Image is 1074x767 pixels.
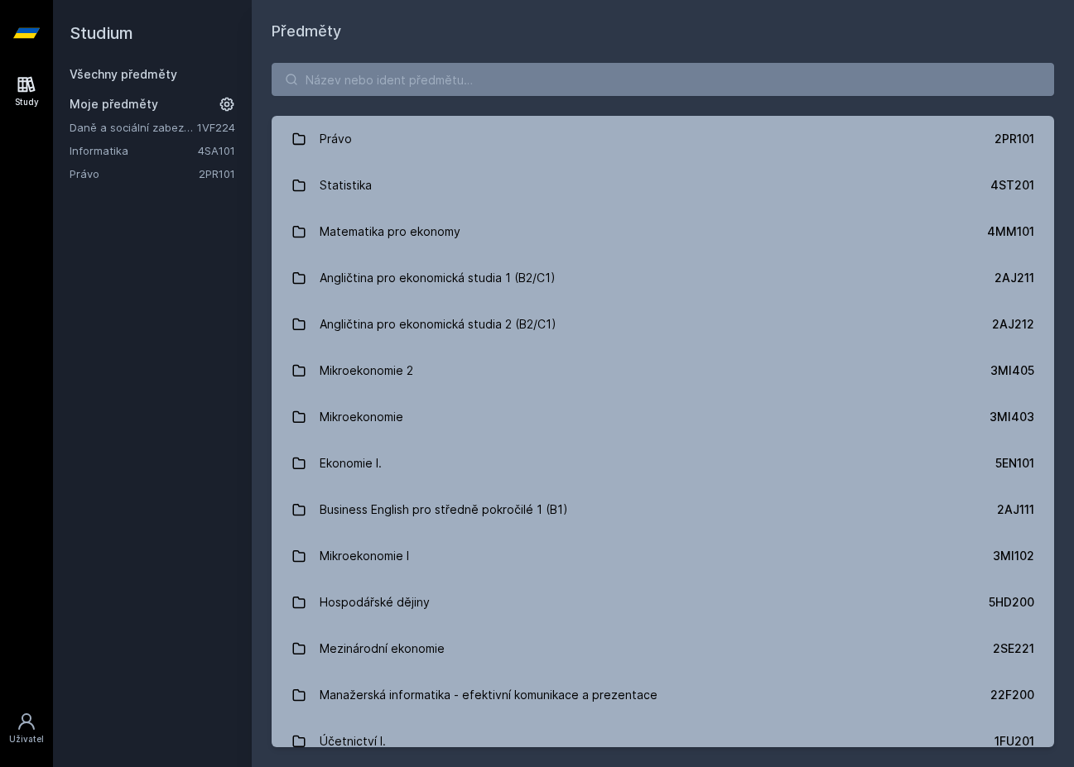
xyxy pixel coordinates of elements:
div: 3MI405 [990,362,1034,379]
div: 2AJ212 [992,316,1034,333]
div: 22F200 [990,687,1034,703]
div: 2AJ111 [997,501,1034,518]
h1: Předměty [272,20,1054,43]
div: Business English pro středně pokročilé 1 (B1) [320,493,568,526]
div: Matematika pro ekonomy [320,215,460,248]
a: Uživatel [3,703,50,754]
div: Ekonomie I. [320,447,382,480]
div: 4MM101 [987,223,1034,240]
a: Daně a sociální zabezpečení [70,119,197,136]
div: 5EN101 [995,455,1034,472]
div: Angličtina pro ekonomická studia 1 (B2/C1) [320,261,556,295]
a: Business English pro středně pokročilé 1 (B1) 2AJ111 [272,487,1054,533]
div: 1FU201 [995,733,1034,750]
div: 2AJ211 [995,270,1034,286]
a: Study [3,66,50,117]
a: Právo [70,165,199,182]
div: Mikroekonomie 2 [320,354,413,387]
div: Statistika [320,169,372,202]
div: Mezinárodní ekonomie [320,632,445,665]
a: Statistika 4ST201 [272,162,1054,209]
div: Angličtina pro ekonomická studia 2 (B2/C1) [320,308,556,341]
div: Uživatel [9,733,44,745]
div: Mikroekonomie I [320,539,409,573]
a: Účetnictví I. 1FU201 [272,718,1054,765]
a: Mezinárodní ekonomie 2SE221 [272,626,1054,672]
a: 2PR101 [199,167,235,180]
div: 3MI102 [993,548,1034,564]
a: 1VF224 [197,121,235,134]
a: Hospodářské dějiny 5HD200 [272,579,1054,626]
div: Právo [320,122,352,156]
a: 4SA101 [198,144,235,157]
div: Study [15,96,39,108]
div: 2SE221 [993,640,1034,657]
span: Moje předměty [70,96,158,113]
a: Informatika [70,142,198,159]
a: Ekonomie I. 5EN101 [272,440,1054,487]
input: Název nebo ident předmětu… [272,63,1054,96]
a: Všechny předměty [70,67,177,81]
a: Mikroekonomie I 3MI102 [272,533,1054,579]
div: Hospodářské dějiny [320,586,430,619]
a: Mikroekonomie 2 3MI405 [272,348,1054,394]
a: Angličtina pro ekonomická studia 1 (B2/C1) 2AJ211 [272,255,1054,301]
div: Účetnictví I. [320,725,386,758]
a: Angličtina pro ekonomická studia 2 (B2/C1) 2AJ212 [272,301,1054,348]
a: Mikroekonomie 3MI403 [272,394,1054,440]
div: 4ST201 [990,177,1034,194]
a: Právo 2PR101 [272,116,1054,162]
div: 3MI403 [990,409,1034,425]
div: 2PR101 [995,131,1034,147]
a: Matematika pro ekonomy 4MM101 [272,209,1054,255]
div: Manažerská informatika - efektivní komunikace a prezentace [320,678,657,712]
div: Mikroekonomie [320,400,403,434]
a: Manažerská informatika - efektivní komunikace a prezentace 22F200 [272,672,1054,718]
div: 5HD200 [989,594,1034,611]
